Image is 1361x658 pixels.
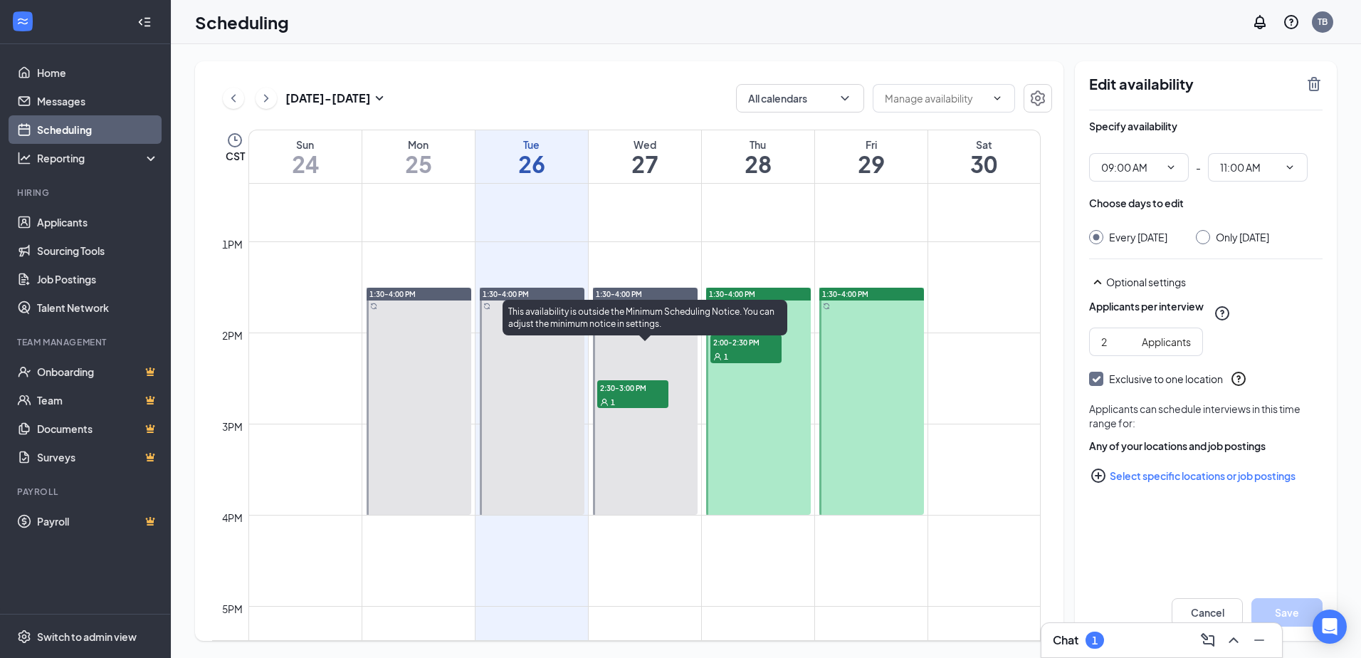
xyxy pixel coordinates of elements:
svg: ComposeMessage [1199,632,1217,649]
button: Cancel [1172,598,1243,627]
svg: User [600,398,609,407]
span: 1:30-4:00 PM [483,289,529,299]
span: CST [226,149,245,163]
div: Mon [362,137,475,152]
div: 4pm [219,510,246,526]
a: DocumentsCrown [37,414,159,443]
h3: [DATE] - [DATE] [285,90,371,106]
h1: 25 [362,152,475,176]
svg: QuestionInfo [1230,370,1247,387]
h1: 28 [702,152,814,176]
svg: ChevronRight [259,90,273,107]
a: Messages [37,87,159,115]
svg: ChevronDown [1165,162,1177,173]
span: 1:30-4:00 PM [596,289,642,299]
button: ChevronLeft [223,88,244,109]
svg: SmallChevronDown [371,90,388,107]
a: August 29, 2025 [815,130,928,183]
div: 3pm [219,419,246,434]
button: Select specific locations or job postingsPlusCircle [1089,461,1323,490]
svg: ChevronUp [1225,632,1242,649]
a: August 24, 2025 [249,130,362,183]
input: Manage availability [885,90,986,106]
div: Tue [475,137,588,152]
h1: 24 [249,152,362,176]
h1: 30 [928,152,1041,176]
div: Hiring [17,187,156,199]
svg: TrashOutline [1305,75,1323,93]
div: 1pm [219,236,246,252]
a: PayrollCrown [37,507,159,536]
a: August 27, 2025 [589,130,701,183]
svg: ChevronDown [992,93,1003,104]
svg: ChevronDown [1284,162,1296,173]
button: ComposeMessage [1197,629,1219,652]
div: TB [1318,16,1328,28]
svg: SmallChevronUp [1089,273,1106,291]
a: August 25, 2025 [362,130,475,183]
div: Thu [702,137,814,152]
div: Fri [815,137,928,152]
div: Optional settings [1106,275,1323,289]
a: Applicants [37,208,159,236]
h1: 29 [815,152,928,176]
svg: ChevronLeft [226,90,241,107]
div: This availability is outside the Minimum Scheduling Notice. You can adjust the minimum notice in ... [503,300,787,335]
button: Minimize [1248,629,1271,652]
span: 2:00-2:30 PM [710,335,782,349]
h1: 27 [589,152,701,176]
div: Choose days to edit [1089,196,1184,210]
div: Team Management [17,336,156,348]
svg: QuestionInfo [1214,305,1231,322]
div: Payroll [17,486,156,498]
div: Any of your locations and job postings [1089,439,1323,453]
a: Scheduling [37,115,159,144]
svg: ChevronDown [838,91,852,105]
a: Sourcing Tools [37,236,159,265]
button: ChevronRight [256,88,277,109]
div: Applicants per interview [1089,299,1204,313]
a: OnboardingCrown [37,357,159,386]
svg: Sync [370,303,377,310]
div: Exclusive to one location [1109,372,1223,386]
span: 1 [724,352,728,362]
div: - [1089,153,1323,182]
a: August 30, 2025 [928,130,1041,183]
a: August 26, 2025 [475,130,588,183]
svg: Sync [483,303,490,310]
div: 5pm [219,601,246,617]
div: Switch to admin view [37,630,137,644]
svg: PlusCircle [1090,467,1107,484]
div: 1 [1092,634,1098,647]
a: Home [37,58,159,87]
svg: Minimize [1251,632,1268,649]
svg: Collapse [137,15,152,29]
span: 1 [611,397,615,407]
button: Settings [1024,84,1052,113]
svg: Analysis [17,151,31,165]
button: ChevronUp [1222,629,1245,652]
div: Open Intercom Messenger [1313,610,1347,644]
div: Applicants [1142,334,1191,350]
svg: Notifications [1251,14,1268,31]
button: All calendarsChevronDown [736,84,864,113]
a: Talent Network [37,293,159,322]
div: Applicants can schedule interviews in this time range for: [1089,402,1323,430]
div: Every [DATE] [1109,230,1167,244]
h3: Chat [1053,632,1078,648]
div: Sun [249,137,362,152]
svg: Sync [823,303,830,310]
span: 1:30-4:00 PM [369,289,416,299]
span: 1:30-4:00 PM [709,289,755,299]
div: Reporting [37,151,159,165]
div: 2pm [219,328,246,343]
a: SurveysCrown [37,443,159,471]
svg: WorkstreamLogo [16,14,30,28]
button: Save [1251,598,1323,627]
svg: QuestionInfo [1283,14,1300,31]
div: Optional settings [1089,273,1323,291]
div: Wed [589,137,701,152]
a: Job Postings [37,265,159,293]
svg: Settings [1029,90,1046,107]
